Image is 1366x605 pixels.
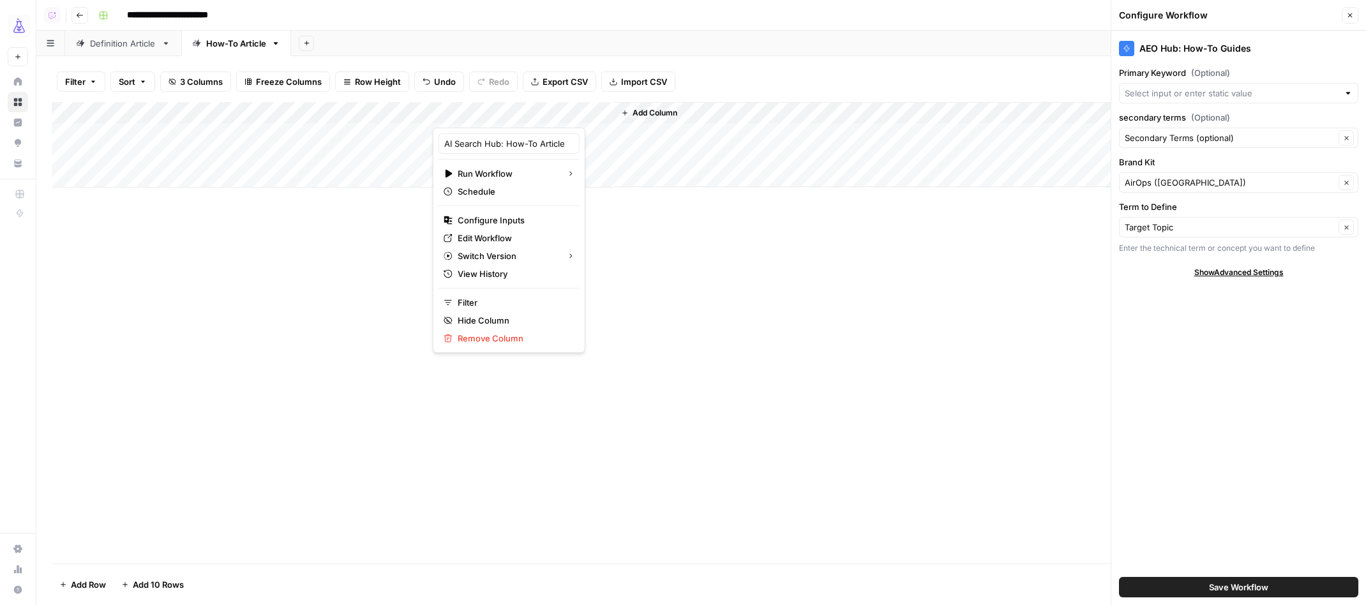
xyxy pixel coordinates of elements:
[71,578,106,591] span: Add Row
[8,539,28,559] a: Settings
[633,107,677,119] span: Add Column
[458,314,569,327] span: Hide Column
[8,133,28,153] a: Opportunities
[1194,267,1284,278] span: Show Advanced Settings
[160,71,231,92] button: 3 Columns
[458,214,569,227] span: Configure Inputs
[489,75,509,88] span: Redo
[1125,87,1339,100] input: Select input or enter static value
[1119,200,1358,213] label: Term to Define
[458,232,569,244] span: Edit Workflow
[1209,581,1268,594] span: Save Workflow
[65,75,86,88] span: Filter
[110,71,155,92] button: Sort
[1119,111,1358,124] label: secondary terms
[1119,41,1358,56] div: AEO Hub: How-To Guides
[621,75,667,88] span: Import CSV
[414,71,464,92] button: Undo
[1125,131,1335,144] input: Secondary Terms (optional)
[8,71,28,92] a: Home
[119,75,135,88] span: Sort
[335,71,409,92] button: Row Height
[616,105,682,121] button: Add Column
[458,267,569,280] span: View History
[65,31,181,56] a: Definition Article
[206,37,266,50] div: How-To Article
[523,71,596,92] button: Export CSV
[8,10,28,42] button: Workspace: AirOps Growth
[1119,156,1358,168] label: Brand Kit
[133,578,184,591] span: Add 10 Rows
[236,71,330,92] button: Freeze Columns
[601,71,675,92] button: Import CSV
[52,574,114,595] button: Add Row
[1119,577,1358,597] button: Save Workflow
[90,37,156,50] div: Definition Article
[1191,66,1230,79] span: (Optional)
[114,574,191,595] button: Add 10 Rows
[458,332,569,345] span: Remove Column
[469,71,518,92] button: Redo
[1125,176,1335,189] input: AirOps (Oshens)
[458,250,557,262] span: Switch Version
[8,579,28,600] button: Help + Support
[8,559,28,579] a: Usage
[355,75,401,88] span: Row Height
[1119,243,1358,254] div: Enter the technical term or concept you want to define
[1191,111,1230,124] span: (Optional)
[8,92,28,112] a: Browse
[256,75,322,88] span: Freeze Columns
[181,31,291,56] a: How-To Article
[1125,221,1335,234] input: Target Topic
[458,167,557,180] span: Run Workflow
[1119,66,1358,79] label: Primary Keyword
[8,112,28,133] a: Insights
[180,75,223,88] span: 3 Columns
[8,153,28,174] a: Your Data
[57,71,105,92] button: Filter
[458,296,569,309] span: Filter
[434,75,456,88] span: Undo
[8,15,31,38] img: AirOps Growth Logo
[543,75,588,88] span: Export CSV
[458,185,569,198] span: Schedule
